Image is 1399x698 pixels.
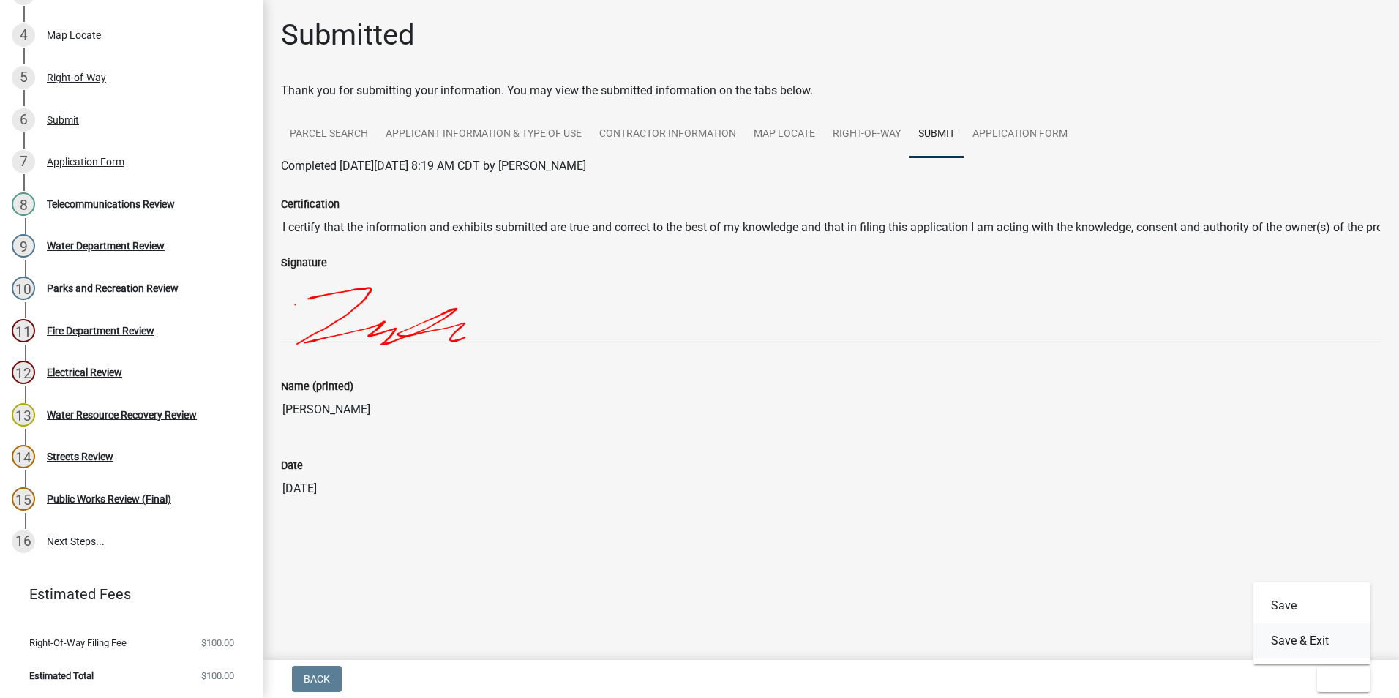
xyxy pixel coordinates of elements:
[47,451,113,462] div: Streets Review
[12,192,35,216] div: 8
[47,72,106,83] div: Right-of-Way
[47,494,171,504] div: Public Works Review (Final)
[47,157,124,167] div: Application Form
[12,487,35,511] div: 15
[964,111,1076,158] a: Application Form
[47,326,154,336] div: Fire Department Review
[47,30,101,40] div: Map Locate
[12,403,35,427] div: 13
[12,108,35,132] div: 6
[47,367,122,378] div: Electrical Review
[29,638,127,648] span: Right-Of-Way Filing Fee
[281,382,353,392] label: Name (printed)
[281,271,1040,345] img: +a4P4tAAAABklEQVQDANHTDi18GU8AAAAAAElFTkSuQmCC
[47,283,179,293] div: Parks and Recreation Review
[47,241,165,251] div: Water Department Review
[12,277,35,300] div: 10
[292,666,342,692] button: Back
[201,638,234,648] span: $100.00
[1253,588,1370,623] button: Save
[1253,582,1370,664] div: Exit
[47,410,197,420] div: Water Resource Recovery Review
[745,111,824,158] a: Map Locate
[47,199,175,209] div: Telecommunications Review
[12,150,35,173] div: 7
[12,319,35,342] div: 11
[824,111,909,158] a: Right-of-Way
[47,115,79,125] div: Submit
[281,82,1381,100] div: Thank you for submitting your information. You may view the submitted information on the tabs below.
[12,361,35,384] div: 12
[12,66,35,89] div: 5
[281,461,303,471] label: Date
[12,234,35,258] div: 9
[1253,623,1370,658] button: Save & Exit
[12,445,35,468] div: 14
[281,111,377,158] a: Parcel search
[281,18,415,53] h1: Submitted
[281,159,586,173] span: Completed [DATE][DATE] 8:19 AM CDT by [PERSON_NAME]
[29,671,94,680] span: Estimated Total
[281,200,340,210] label: Certification
[201,671,234,680] span: $100.00
[12,579,240,609] a: Estimated Fees
[1329,673,1350,685] span: Exit
[590,111,745,158] a: Contractor Information
[281,258,327,269] label: Signature
[304,673,330,685] span: Back
[377,111,590,158] a: Applicant Information & Type of Use
[12,23,35,47] div: 4
[909,111,964,158] a: Submit
[1317,666,1370,692] button: Exit
[12,530,35,553] div: 16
